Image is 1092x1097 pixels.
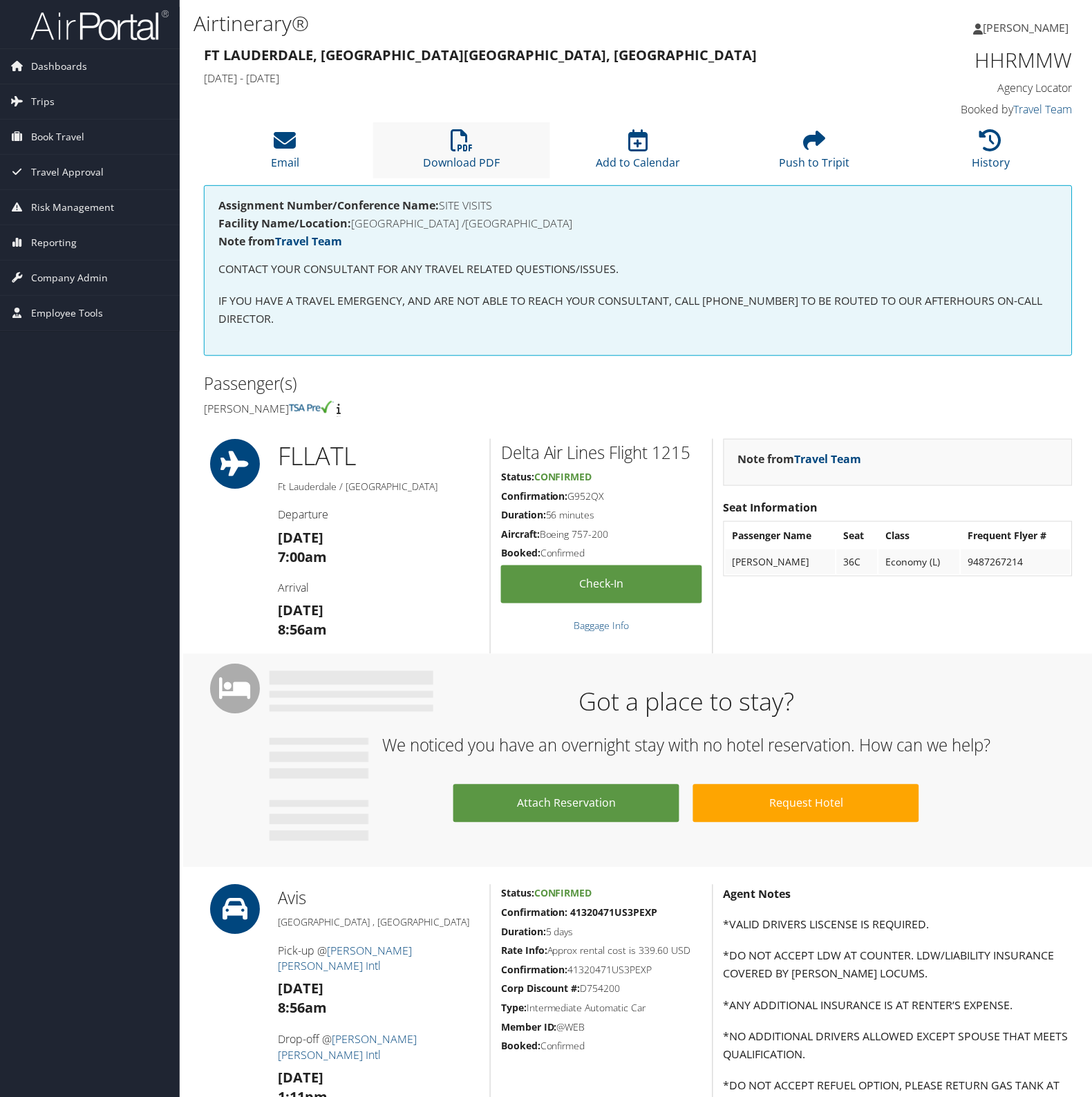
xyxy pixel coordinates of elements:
h5: G952QX [501,489,702,503]
h4: Agency Locator [871,80,1073,95]
strong: Rate Info: [501,944,547,957]
span: Risk Management [31,190,114,225]
strong: Aircraft: [501,527,540,541]
span: Confirmed [534,470,592,483]
span: [PERSON_NAME] [983,20,1069,35]
h5: Boeing 757-200 [501,527,702,541]
strong: Type: [501,1002,527,1015]
td: 36C [837,550,878,574]
h4: [GEOGRAPHIC_DATA] /[GEOGRAPHIC_DATA] [218,218,1058,229]
h5: Approx rental cost is 339.60 USD [501,944,702,958]
a: Attach Reservation [453,785,679,823]
h2: Delta Air Lines Flight 1215 [501,441,702,465]
h4: Arrival [278,581,480,596]
strong: Note from [218,234,342,249]
strong: Seat Information [724,500,818,515]
span: Reporting [31,225,77,260]
strong: Status: [501,887,534,900]
h2: Avis [278,887,480,910]
h4: [DATE] - [DATE] [204,71,850,86]
a: Add to Calendar [596,137,680,170]
strong: Confirmation: 41320471US3PEXP [501,906,658,919]
h2: Passenger(s) [204,372,628,395]
p: *ANY ADDITIONAL INSURANCE IS AT RENTER’S EXPENSE. [724,997,1073,1015]
strong: Assignment Number/Conference Name: [218,198,439,213]
td: Economy (L) [879,550,960,574]
h5: 41320471US3PEXP [501,964,702,977]
th: Passenger Name [726,523,836,548]
p: *VALID DRIVERS LISCENSE IS REQUIRED. [724,917,1073,935]
h5: @WEB [501,1021,702,1035]
strong: [DATE] [278,1069,323,1087]
a: Check-in [501,565,702,603]
strong: Corp Discount #: [501,982,581,995]
strong: Duration: [501,508,546,521]
h5: 5 days [501,926,702,939]
a: [PERSON_NAME] [PERSON_NAME] Intl [278,944,412,974]
h5: Ft Lauderdale / [GEOGRAPHIC_DATA] [278,480,480,494]
a: [PERSON_NAME] [974,7,1083,48]
td: 9487267214 [961,550,1071,574]
a: Travel Team [795,451,862,467]
h4: Departure [278,507,480,522]
a: Baggage Info [574,619,629,632]
a: Email [271,137,299,170]
h4: Pick-up @ [278,944,480,975]
h4: SITE VISITS [218,200,1058,211]
span: Travel Approval [31,155,104,189]
span: Book Travel [31,120,84,154]
strong: Agent Notes [724,887,791,902]
h5: Confirmed [501,546,702,560]
th: Seat [837,523,878,548]
strong: 7:00am [278,547,327,566]
h1: HHRMMW [871,46,1073,75]
strong: Confirmation: [501,489,568,503]
a: Travel Team [1014,102,1073,117]
strong: Booked: [501,1040,540,1053]
strong: Duration: [501,926,546,939]
img: airportal-logo.png [30,9,169,41]
strong: [DATE] [278,979,323,998]
h1: FLL ATL [278,439,480,474]
strong: Ft Lauderdale, [GEOGRAPHIC_DATA] [GEOGRAPHIC_DATA], [GEOGRAPHIC_DATA] [204,46,757,64]
p: *NO ADDITIONAL DRIVERS ALLOWED EXCEPT SPOUSE THAT MEETS QUALIFICATION. [724,1029,1073,1064]
strong: Booked: [501,546,540,559]
h4: [PERSON_NAME] [204,401,628,416]
h5: [GEOGRAPHIC_DATA] , [GEOGRAPHIC_DATA] [278,916,480,930]
a: Download PDF [424,137,500,170]
a: Push to Tripit [780,137,850,170]
a: History [972,137,1010,170]
td: [PERSON_NAME] [726,550,836,574]
p: *DO NOT ACCEPT LDW AT COUNTER. LDW/LIABILITY INSURANCE COVERED BY [PERSON_NAME] LOCUMS. [724,948,1073,983]
h1: Airtinerary® [194,9,787,38]
strong: 8:56am [278,999,327,1018]
span: Dashboards [31,49,87,84]
h5: 56 minutes [501,508,702,522]
span: Employee Tools [31,296,103,330]
strong: Facility Name/Location: [218,216,351,231]
a: [PERSON_NAME] [PERSON_NAME] Intl [278,1032,417,1062]
a: Request Hotel [693,785,919,823]
p: IF YOU HAVE A TRAVEL EMERGENCY, AND ARE NOT ABLE TO REACH YOUR CONSULTANT, CALL [PHONE_NUMBER] TO... [218,292,1058,328]
span: Trips [31,84,55,119]
strong: [DATE] [278,601,323,620]
th: Class [879,523,960,548]
h4: Booked by [871,102,1073,117]
h5: D754200 [501,982,702,996]
strong: Confirmation: [501,964,568,977]
h5: Intermediate Automatic Car [501,1002,702,1015]
img: tsa-precheck.png [289,401,334,413]
strong: [DATE] [278,528,323,547]
span: Company Admin [31,261,108,295]
h4: Drop-off @ [278,1032,480,1063]
a: Travel Team [275,234,342,249]
h5: Confirmed [501,1040,702,1053]
th: Frequent Flyer # [961,523,1071,548]
strong: 8:56am [278,621,327,639]
strong: Status: [501,470,534,483]
strong: Note from [738,451,862,467]
strong: Member ID: [501,1021,557,1034]
p: CONTACT YOUR CONSULTANT FOR ANY TRAVEL RELATED QUESTIONS/ISSUES. [218,261,1058,279]
span: Confirmed [534,887,592,900]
